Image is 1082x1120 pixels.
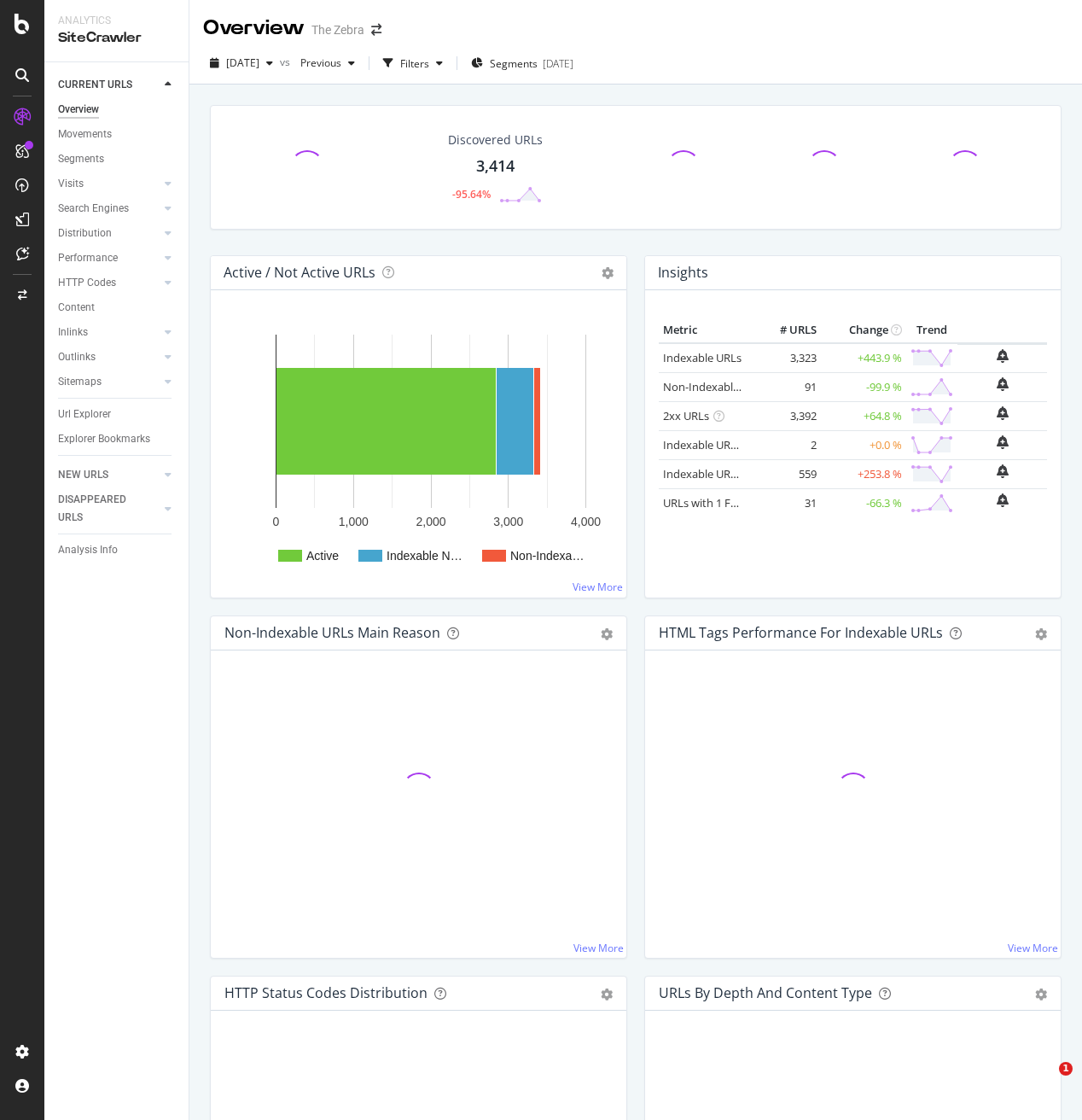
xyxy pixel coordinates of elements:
div: The Zebra [311,21,364,38]
div: Overview [58,101,99,119]
span: 1 [1059,1062,1073,1076]
i: Options [602,267,614,279]
a: View More [573,941,624,955]
text: Active [306,549,339,563]
div: Sitemaps [58,373,102,391]
div: Distribution [58,225,112,242]
a: View More [573,580,623,594]
a: URLs with 1 Follow Inlink [663,495,788,510]
td: 31 [753,488,821,517]
iframe: Intercom live chat [1024,1062,1065,1103]
div: Explorer Bookmarks [58,430,150,448]
h4: Active / Not Active URLs [224,261,375,284]
div: NEW URLS [58,466,108,484]
div: Content [58,299,95,317]
div: Analysis Info [58,541,118,559]
td: 3,323 [753,343,821,373]
a: Visits [58,175,160,193]
text: 1,000 [339,515,369,528]
text: 0 [273,515,280,528]
h4: Insights [658,261,708,284]
div: HTTP Codes [58,274,116,292]
div: [DATE] [543,56,573,71]
a: Performance [58,249,160,267]
div: Inlinks [58,324,88,341]
a: View More [1008,941,1058,955]
td: 2 [753,430,821,459]
div: Visits [58,175,84,193]
th: Trend [906,318,957,343]
a: Distribution [58,225,160,242]
td: -66.3 % [821,488,906,517]
a: Content [58,299,177,317]
a: NEW URLS [58,466,160,484]
a: DISAPPEARED URLS [58,491,160,527]
div: CURRENT URLS [58,76,132,94]
button: Filters [376,50,450,77]
a: Overview [58,101,177,119]
button: [DATE] [203,50,280,77]
div: Segments [58,150,104,168]
a: Indexable URLs [663,350,742,365]
div: bell-plus [997,464,1009,478]
div: gear [601,989,613,1000]
div: bell-plus [997,493,1009,507]
div: bell-plus [997,406,1009,420]
a: Url Explorer [58,405,177,423]
text: Non-Indexa… [510,549,584,563]
span: Segments [490,56,538,71]
td: +0.0 % [821,430,906,459]
a: Inlinks [58,324,160,341]
a: Search Engines [58,200,160,218]
td: -99.9 % [821,372,906,401]
a: Segments [58,150,177,168]
td: 3,392 [753,401,821,430]
div: 3,414 [476,155,515,178]
span: vs [280,55,294,69]
td: +253.8 % [821,459,906,488]
div: Movements [58,125,112,143]
th: # URLS [753,318,821,343]
svg: A chart. [224,318,613,584]
div: HTML Tags Performance for Indexable URLs [659,624,943,641]
a: Sitemaps [58,373,160,391]
a: Outlinks [58,348,160,366]
td: 559 [753,459,821,488]
td: +64.8 % [821,401,906,430]
a: Non-Indexable URLs [663,379,767,394]
div: Outlinks [58,348,96,366]
div: Overview [203,14,305,43]
div: HTTP Status Codes Distribution [224,984,428,1001]
div: SiteCrawler [58,28,175,48]
div: bell-plus [997,349,1009,363]
a: Movements [58,125,177,143]
td: +443.9 % [821,343,906,373]
th: Change [821,318,906,343]
a: Analysis Info [58,541,177,559]
text: 4,000 [571,515,601,528]
div: DISAPPEARED URLS [58,491,144,527]
div: Performance [58,249,118,267]
a: Indexable URLs with Bad H1 [663,437,806,452]
td: 91 [753,372,821,401]
a: CURRENT URLS [58,76,160,94]
text: 2,000 [416,515,445,528]
a: Indexable URLs with Bad Description [663,466,849,481]
div: Url Explorer [58,405,111,423]
div: bell-plus [997,377,1009,391]
div: gear [1035,989,1047,1000]
th: Metric [659,318,753,343]
div: Filters [400,56,429,71]
button: Segments[DATE] [464,50,580,77]
text: 3,000 [493,515,523,528]
text: Indexable N… [387,549,462,563]
a: 2xx URLs [663,408,709,423]
div: Analytics [58,14,175,28]
div: gear [1035,628,1047,640]
span: 2025 Oct. 15th [226,55,259,70]
div: -95.64% [452,187,491,201]
div: Non-Indexable URLs Main Reason [224,624,440,641]
div: Search Engines [58,200,129,218]
div: Discovered URLs [448,131,543,149]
